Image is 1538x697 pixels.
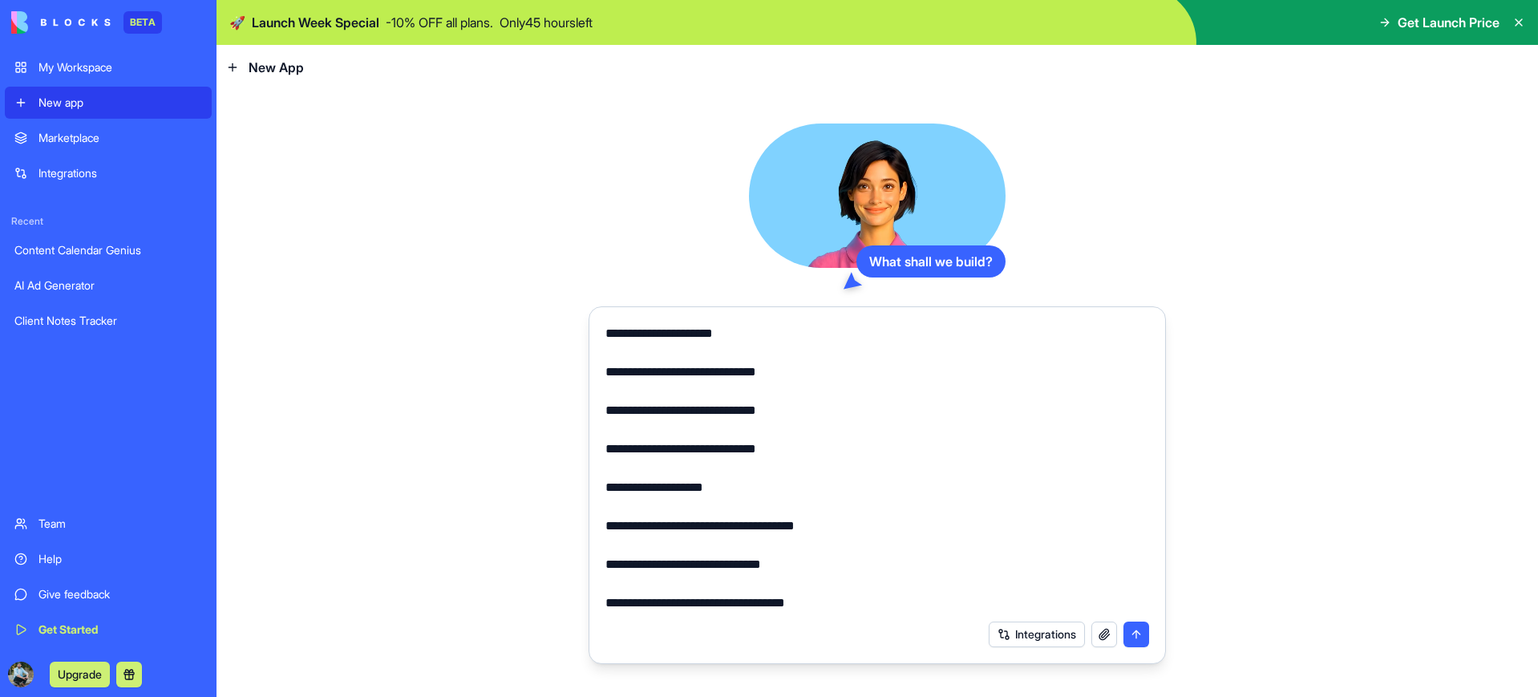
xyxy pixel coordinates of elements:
span: Messages [133,541,188,552]
div: What shall we build? [856,245,1006,278]
div: Create a ticket [33,272,288,289]
img: ACg8ocJNHXTW_YLYpUavmfs3syqsdHTtPnhfTho5TN6JEWypo_6Vv8rXJA=s96-c [8,662,34,687]
button: Upgrade [50,662,110,687]
span: Search for help [33,355,130,372]
div: Marketplace [38,130,202,146]
span: 🚀 [229,13,245,32]
img: Profile image for Shelly [218,26,250,58]
button: Search for help [23,347,297,379]
a: Client Notes Tracker [5,305,212,337]
a: New app [5,87,212,119]
div: Content Calendar Genius [14,242,202,258]
span: Get Launch Price [1398,13,1500,32]
div: Help [38,551,202,567]
img: logo [11,11,111,34]
a: Content Calendar Genius [5,234,212,266]
div: Tickets [23,295,297,325]
div: Send us a message [33,203,268,220]
div: New app [38,95,202,111]
div: We typically reply within 3 hours [33,220,268,237]
span: Recent [5,215,212,228]
div: Team [38,516,202,532]
button: Help [214,500,321,565]
div: AI Ad Generator [14,278,202,294]
a: Help [5,543,212,575]
a: Marketplace [5,122,212,154]
div: Close [276,26,305,55]
span: Help [254,541,280,552]
p: Only 45 hours left [500,13,593,32]
p: - 10 % OFF all plans. [386,13,493,32]
div: FAQ [23,386,297,415]
div: Send us a messageWe typically reply within 3 hours [16,189,305,250]
img: Profile image for Michal [188,26,220,58]
div: Client Notes Tracker [14,313,202,329]
p: How can we help? [32,141,289,168]
span: New App [249,58,304,77]
div: FAQ [33,392,269,409]
div: Integrations [38,165,202,181]
button: Integrations [989,622,1085,647]
a: AI Ad Generator [5,269,212,302]
span: Home [35,541,71,552]
img: logo [32,30,51,56]
span: Launch Week Special [252,13,379,32]
button: Messages [107,500,213,565]
a: My Workspace [5,51,212,83]
div: Get Started [38,622,202,638]
div: Tickets [33,302,269,318]
a: Upgrade [50,666,110,682]
div: BETA [123,11,162,34]
div: My Workspace [38,59,202,75]
div: Give feedback [38,586,202,602]
a: Get Started [5,614,212,646]
a: Integrations [5,157,212,189]
a: Team [5,508,212,540]
a: Give feedback [5,578,212,610]
a: BETA [11,11,162,34]
p: Hi [PERSON_NAME] [32,114,289,141]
